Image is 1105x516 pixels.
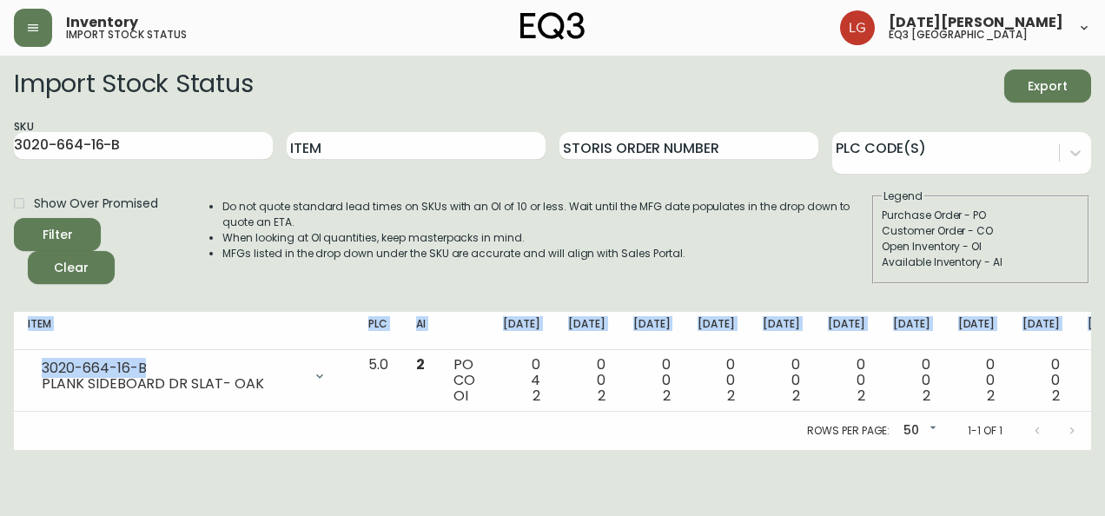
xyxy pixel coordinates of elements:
th: [DATE] [814,312,879,350]
span: Export [1018,76,1077,97]
button: Filter [14,218,101,251]
div: 0 0 [763,357,800,404]
h2: Import Stock Status [14,69,253,103]
li: When looking at OI quantities, keep masterpacks in mind. [222,230,870,246]
div: 0 0 [568,357,605,404]
li: Do not quote standard lead times on SKUs with an OI of 10 or less. Wait until the MFG date popula... [222,199,870,230]
div: PLANK SIDEBOARD DR SLAT- OAK [42,376,302,392]
span: 2 [987,386,995,406]
button: Export [1004,69,1091,103]
th: PLC [354,312,402,350]
div: Available Inventory - AI [882,255,1080,270]
span: 2 [923,386,930,406]
span: OI [453,386,468,406]
div: 0 0 [828,357,865,404]
li: MFGs listed in the drop down under the SKU are accurate and will align with Sales Portal. [222,246,870,261]
span: 2 [792,386,800,406]
p: Rows per page: [807,423,890,439]
div: Filter [43,224,73,246]
div: 0 0 [633,357,671,404]
th: [DATE] [619,312,685,350]
span: Show Over Promised [34,195,158,213]
th: [DATE] [749,312,814,350]
img: logo [520,12,585,40]
div: 0 0 [958,357,996,404]
div: 50 [897,417,940,446]
div: Open Inventory - OI [882,239,1080,255]
span: 2 [857,386,865,406]
th: AI [402,312,440,350]
div: 0 4 [503,357,540,404]
span: [DATE][PERSON_NAME] [889,16,1063,30]
th: [DATE] [684,312,749,350]
td: 5.0 [354,350,402,412]
th: Item [14,312,354,350]
div: 0 0 [698,357,735,404]
img: 2638f148bab13be18035375ceda1d187 [840,10,875,45]
span: 2 [663,386,671,406]
div: 3020-664-16-B [42,361,302,376]
span: 2 [598,386,605,406]
div: Customer Order - CO [882,223,1080,239]
div: 3020-664-16-BPLANK SIDEBOARD DR SLAT- OAK [28,357,341,395]
span: Inventory [66,16,138,30]
span: 2 [727,386,735,406]
span: Clear [42,257,101,279]
th: [DATE] [944,312,1009,350]
th: [DATE] [489,312,554,350]
div: Purchase Order - PO [882,208,1080,223]
th: [DATE] [1009,312,1074,350]
span: 2 [533,386,540,406]
th: [DATE] [554,312,619,350]
h5: eq3 [GEOGRAPHIC_DATA] [889,30,1028,40]
span: 2 [1052,386,1060,406]
div: 0 0 [893,357,930,404]
legend: Legend [882,189,924,204]
div: PO CO [453,357,475,404]
button: Clear [28,251,115,284]
span: 2 [416,354,425,374]
p: 1-1 of 1 [968,423,1002,439]
th: [DATE] [879,312,944,350]
h5: import stock status [66,30,187,40]
div: 0 0 [1022,357,1060,404]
